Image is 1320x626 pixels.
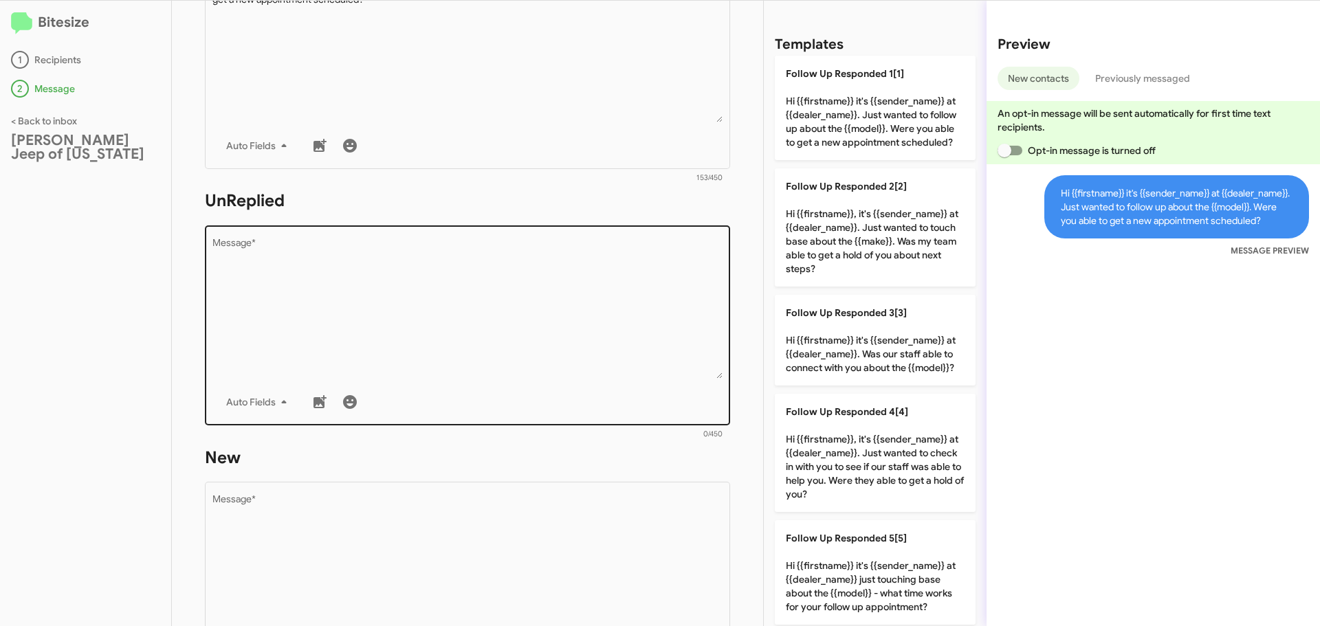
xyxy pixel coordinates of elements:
p: Hi {{firstname}} it's {{sender_name}} at {{dealer_name}} just touching base about the {{model}} -... [775,520,976,625]
button: Auto Fields [215,133,303,158]
mat-hint: 153/450 [696,174,723,182]
h2: Templates [775,34,844,56]
button: New contacts [998,67,1079,90]
span: Auto Fields [226,390,292,414]
p: Hi {{firstname}} it's {{sender_name}} at {{dealer_name}}. Just wanted to follow up about the {{mo... [775,56,976,160]
div: 2 [11,80,29,98]
p: Hi {{firstname}} it's {{sender_name}} at {{dealer_name}}. Was our staff able to connect with you ... [775,295,976,385]
img: logo-minimal.svg [11,12,32,34]
span: Follow Up Responded 3[3] [786,306,907,319]
h2: Preview [998,34,1309,56]
h2: Bitesize [11,12,160,34]
span: New contacts [1008,67,1069,90]
a: < Back to inbox [11,115,77,127]
p: An opt-in message will be sent automatically for first time text recipients. [998,107,1309,134]
div: 1 [11,51,29,69]
span: Previously messaged [1095,67,1190,90]
p: Hi {{firstname}}, it's {{sender_name}} at {{dealer_name}}. Just wanted to touch base about the {{... [775,168,976,287]
p: Hi {{firstname}}, it's {{sender_name}} at {{dealer_name}}. Just wanted to check in with you to se... [775,394,976,512]
span: Follow Up Responded 2[2] [786,180,907,192]
span: Follow Up Responded 5[5] [786,532,907,544]
span: Hi {{firstname}} it's {{sender_name}} at {{dealer_name}}. Just wanted to follow up about the {{mo... [1044,175,1309,238]
span: Follow Up Responded 1[1] [786,67,904,80]
mat-hint: 0/450 [703,430,723,438]
div: [PERSON_NAME] Jeep of [US_STATE] [11,133,160,161]
small: MESSAGE PREVIEW [1231,244,1309,258]
h1: UnReplied [205,190,730,212]
button: Previously messaged [1085,67,1200,90]
span: Opt-in message is turned off [1028,142,1156,159]
div: Recipients [11,51,160,69]
span: Auto Fields [226,133,292,158]
button: Auto Fields [215,390,303,414]
div: Message [11,80,160,98]
span: Follow Up Responded 4[4] [786,405,908,418]
h1: New [205,447,730,469]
